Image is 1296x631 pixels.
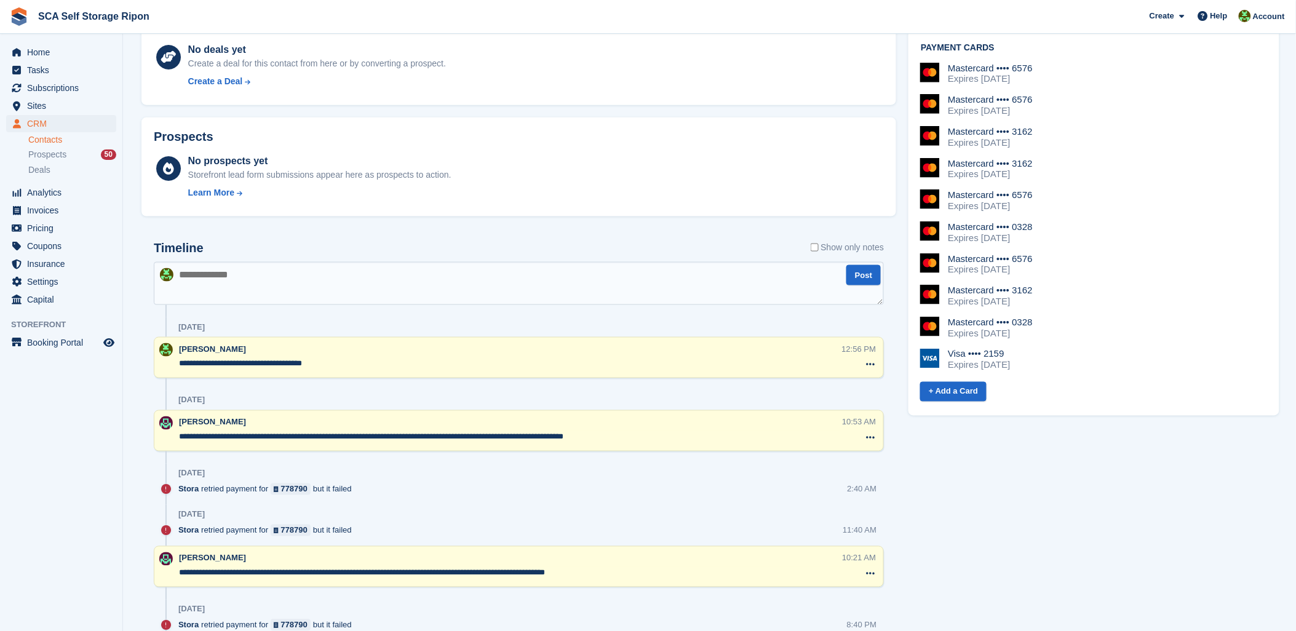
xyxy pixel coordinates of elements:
div: No deals yet [188,42,446,57]
h2: Prospects [154,130,213,144]
span: Prospects [28,149,66,161]
div: Expires [DATE] [948,73,1033,84]
div: 2:40 AM [848,483,877,495]
a: Create a Deal [188,75,446,88]
div: retried payment for but it failed [178,483,358,495]
span: Tasks [27,62,101,79]
img: Mastercard Logo [920,221,940,241]
span: [PERSON_NAME] [179,554,246,563]
span: Settings [27,273,101,290]
div: Storefront lead form submissions appear here as prospects to action. [188,169,451,181]
img: Kelly Neesham [160,268,173,282]
img: Mastercard Logo [920,253,940,273]
a: menu [6,220,116,237]
div: Expires [DATE] [948,169,1033,180]
div: 8:40 PM [847,619,877,631]
div: Expires [DATE] [948,137,1033,148]
div: Mastercard •••• 3162 [948,126,1033,137]
a: 778790 [271,525,311,536]
div: retried payment for but it failed [178,525,358,536]
div: Learn More [188,186,234,199]
div: 10:21 AM [842,552,876,564]
img: Mastercard Logo [920,285,940,304]
span: [PERSON_NAME] [179,344,246,354]
a: menu [6,62,116,79]
div: Mastercard •••• 3162 [948,285,1033,296]
a: menu [6,97,116,114]
span: Analytics [27,184,101,201]
img: Mastercard Logo [920,317,940,336]
div: Mastercard •••• 0328 [948,221,1033,232]
h2: Timeline [154,241,204,255]
a: menu [6,115,116,132]
div: retried payment for but it failed [178,619,358,631]
a: + Add a Card [920,382,987,402]
div: [DATE] [178,510,205,520]
a: Preview store [101,335,116,350]
a: 778790 [271,483,311,495]
a: Contacts [28,134,116,146]
div: Create a deal for this contact from here or by converting a prospect. [188,57,446,70]
span: Account [1253,10,1285,23]
div: Expires [DATE] [948,296,1033,307]
div: Mastercard •••• 6576 [948,94,1033,105]
span: Storefront [11,319,122,331]
a: menu [6,255,116,272]
div: Create a Deal [188,75,243,88]
a: menu [6,237,116,255]
span: Home [27,44,101,61]
span: Stora [178,525,199,536]
img: Kelly Neesham [1239,10,1251,22]
img: Sam Chapman [159,416,173,430]
div: 50 [101,149,116,160]
div: 12:56 PM [842,343,877,355]
div: [DATE] [178,322,205,332]
div: No prospects yet [188,154,451,169]
input: Show only notes [811,241,819,254]
div: 778790 [281,483,308,495]
div: Expires [DATE] [948,360,1010,371]
img: Visa Logo [920,349,940,368]
span: Coupons [27,237,101,255]
img: Mastercard Logo [920,189,940,209]
img: Mastercard Logo [920,63,940,82]
span: Booking Portal [27,334,101,351]
div: 10:53 AM [842,416,876,428]
span: Stora [178,483,199,495]
div: Mastercard •••• 6576 [948,189,1033,200]
span: Sites [27,97,101,114]
img: Mastercard Logo [920,126,940,146]
img: Mastercard Logo [920,158,940,178]
div: Expires [DATE] [948,328,1033,339]
a: menu [6,273,116,290]
div: Mastercard •••• 3162 [948,158,1033,169]
a: Deals [28,164,116,177]
div: [DATE] [178,395,205,405]
div: Visa •••• 2159 [948,349,1010,360]
span: Insurance [27,255,101,272]
div: Mastercard •••• 0328 [948,317,1033,328]
a: menu [6,291,116,308]
span: Help [1211,10,1228,22]
div: Expires [DATE] [948,232,1033,244]
span: CRM [27,115,101,132]
span: [PERSON_NAME] [179,418,246,427]
a: menu [6,202,116,219]
h2: Payment cards [921,43,1266,53]
div: 778790 [281,525,308,536]
div: Expires [DATE] [948,264,1033,275]
span: Deals [28,164,50,176]
div: Expires [DATE] [948,105,1033,116]
a: Learn More [188,186,451,199]
img: Kelly Neesham [159,343,173,357]
div: [DATE] [178,469,205,478]
img: Mastercard Logo [920,94,940,114]
a: SCA Self Storage Ripon [33,6,154,26]
button: Post [846,265,881,285]
img: stora-icon-8386f47178a22dfd0bd8f6a31ec36ba5ce8667c1dd55bd0f319d3a0aa187defe.svg [10,7,28,26]
a: Prospects 50 [28,148,116,161]
img: Sam Chapman [159,552,173,566]
span: Invoices [27,202,101,219]
a: 778790 [271,619,311,631]
a: menu [6,184,116,201]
